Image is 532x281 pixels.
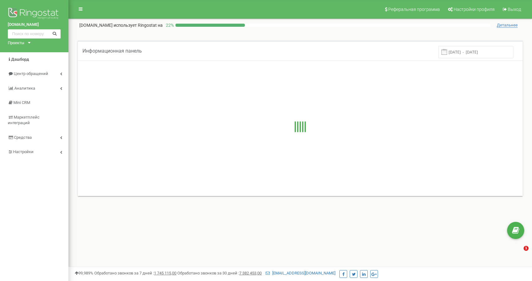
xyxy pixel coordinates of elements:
[177,271,262,275] span: Обработано звонков за 30 дней :
[82,48,142,54] span: Информационная панель
[114,23,163,28] span: использует Ringostat на
[14,86,35,91] span: Аналитика
[163,22,175,28] p: 22 %
[239,271,262,275] u: 7 382 453,00
[14,135,32,140] span: Средства
[11,57,29,62] span: Дашборд
[8,115,40,125] span: Маркетплейс интеграций
[8,40,24,46] div: Проекты
[454,7,495,12] span: Настройки профиля
[508,7,521,12] span: Выход
[94,271,176,275] span: Обработано звонков за 7 дней :
[266,271,335,275] a: [EMAIL_ADDRESS][DOMAIN_NAME]
[497,23,518,28] span: Детальнее
[8,22,61,28] a: [DOMAIN_NAME]
[14,71,48,76] span: Центр обращений
[75,271,93,275] span: 99,989%
[8,6,61,22] img: Ringostat logo
[154,271,176,275] u: 1 745 115,00
[13,149,34,154] span: Настройки
[8,29,61,39] input: Поиск по номеру
[388,7,440,12] span: Реферальная программа
[511,246,526,261] iframe: Intercom live chat
[79,22,163,28] p: [DOMAIN_NAME]
[13,100,30,105] span: Mini CRM
[524,246,529,251] span: 1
